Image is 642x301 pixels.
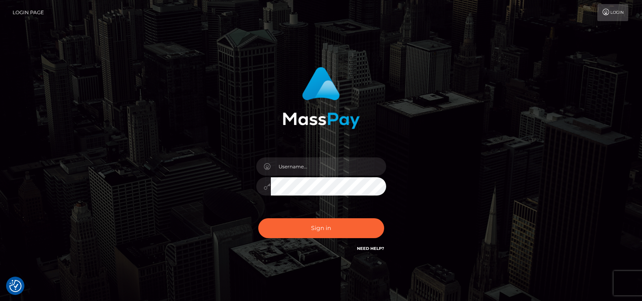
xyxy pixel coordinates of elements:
a: Login Page [13,4,44,21]
a: Need Help? [357,246,384,251]
img: Revisit consent button [9,280,22,292]
img: MassPay Login [283,67,360,129]
a: Login [597,4,628,21]
button: Consent Preferences [9,280,22,292]
button: Sign in [258,218,384,238]
input: Username... [271,157,386,176]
